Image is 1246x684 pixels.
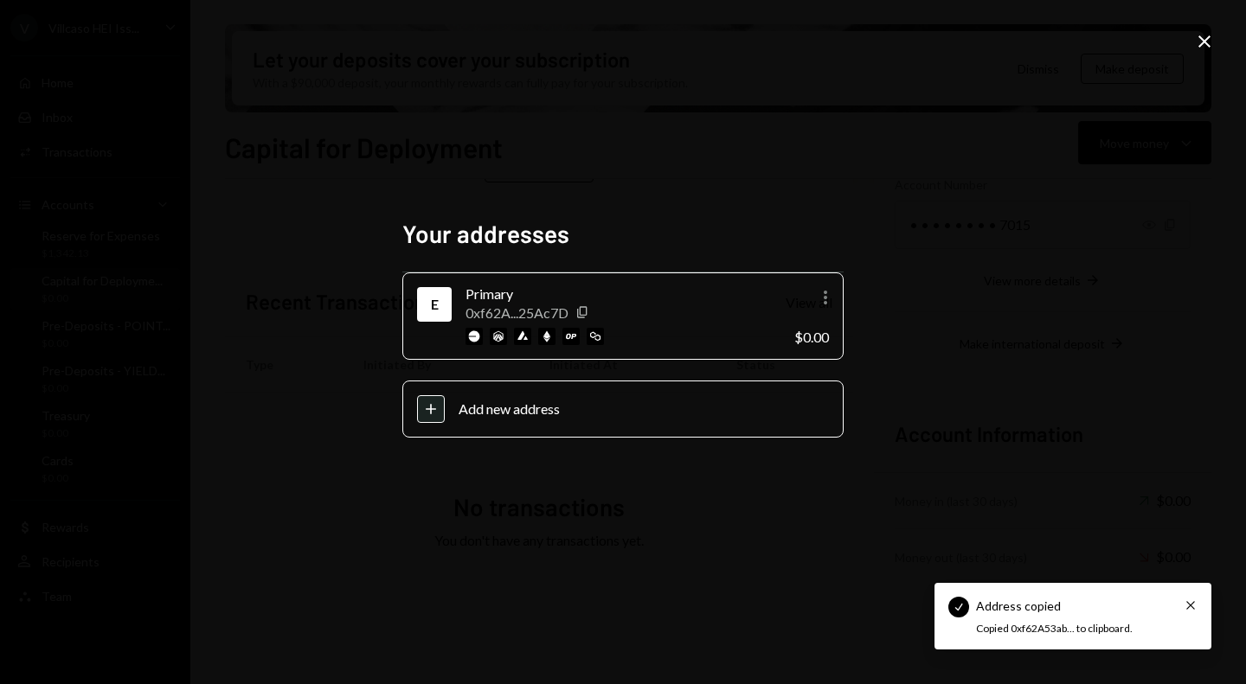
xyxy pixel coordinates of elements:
div: $0.00 [794,329,829,345]
img: base-mainnet [466,328,483,345]
div: Add new address [459,400,829,417]
div: 0xf62A...25Ac7D [466,304,568,321]
img: ethereum-mainnet [538,328,556,345]
button: Add new address [402,380,844,438]
img: polygon-mainnet [587,328,604,345]
div: Ethereum [421,291,448,318]
h2: Your addresses [402,217,844,251]
img: arbitrum-mainnet [490,328,507,345]
div: Address copied [976,597,1061,615]
div: Primary [466,284,780,304]
img: avalanche-mainnet [514,328,531,345]
div: Copied 0xf62A53ab... to clipboard. [976,622,1159,636]
img: optimism-mainnet [562,328,580,345]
